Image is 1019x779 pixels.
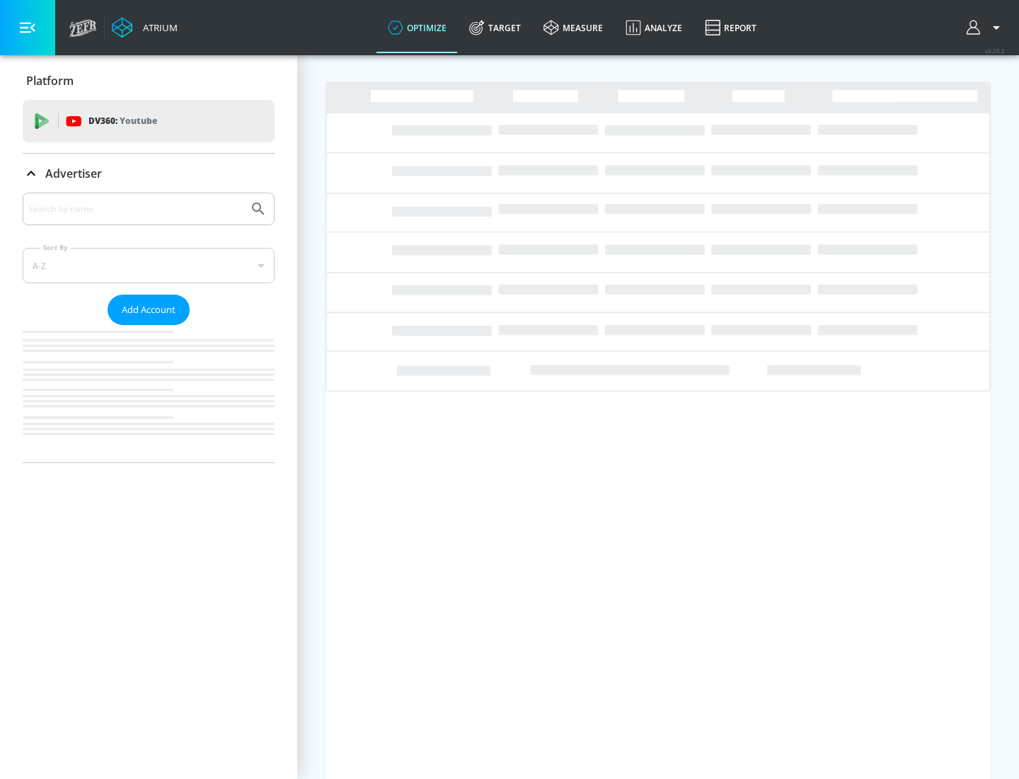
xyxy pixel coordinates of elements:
a: measure [532,2,614,53]
div: Advertiser [23,154,275,193]
p: Advertiser [45,166,102,181]
a: Target [458,2,532,53]
nav: list of Advertiser [23,325,275,462]
label: Sort By [40,243,71,252]
a: optimize [376,2,458,53]
p: DV360: [88,113,157,129]
span: v 4.25.2 [985,47,1005,55]
input: Search by name [28,200,243,218]
a: Atrium [112,17,178,38]
div: Advertiser [23,193,275,462]
div: A-Z [23,248,275,283]
p: Youtube [120,113,157,128]
button: Add Account [108,295,190,325]
div: Platform [23,61,275,101]
a: Analyze [614,2,693,53]
a: Report [693,2,768,53]
p: Platform [26,73,74,89]
div: DV360: Youtube [23,100,275,142]
div: Atrium [137,21,178,34]
span: Add Account [122,302,175,318]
